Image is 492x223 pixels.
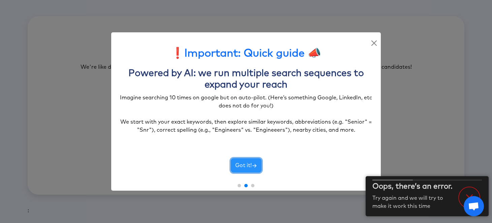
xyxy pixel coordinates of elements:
button: Got it! [231,158,262,172]
h3: Powered by AI: we run multiple search sequences to expand your reach [118,68,374,91]
a: Open chat [464,196,484,216]
h2: Oops, there’s an error. [372,182,457,191]
p: Try again and we will try to make it work this time [372,194,457,210]
div: : [28,206,464,215]
div: Imagine searching 10 times on google but on auto-pilot. (Here’s something Google, LinkedIn, etc d... [118,94,374,134]
h2: ❗Important: Quick guide 📣 [118,47,374,60]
